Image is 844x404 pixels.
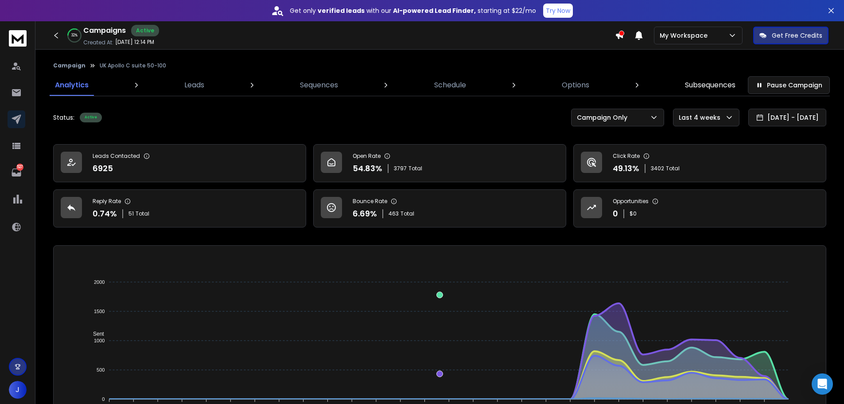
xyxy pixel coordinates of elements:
button: Get Free Credits [753,27,828,44]
tspan: 2000 [94,279,105,285]
span: 3797 [394,165,407,172]
p: 49.13 % [613,162,639,175]
p: My Workspace [660,31,711,40]
p: Leads Contacted [93,153,140,160]
p: Schedule [434,80,466,90]
tspan: 0 [102,396,105,402]
h1: Campaigns [83,25,126,36]
p: Get only with our starting at $22/mo [290,6,536,15]
p: 527 [16,164,23,171]
p: 0 [613,208,618,220]
button: Try Now [543,4,573,18]
span: 3402 [651,165,664,172]
p: Leads [184,80,204,90]
p: 0.74 % [93,208,117,220]
p: Reply Rate [93,198,121,205]
a: Subsequences [680,75,741,96]
p: Status: [53,113,74,122]
a: Bounce Rate6.69%463Total [313,189,566,227]
a: Sequences [295,75,343,96]
p: Try Now [546,6,570,15]
p: 32 % [71,33,78,38]
p: [DATE] 12:14 PM [115,39,154,46]
p: Sequences [300,80,338,90]
img: logo [9,30,27,47]
a: Reply Rate0.74%51Total [53,189,306,227]
p: Created At: [83,39,113,46]
span: Total [136,210,149,217]
span: Sent [86,331,104,337]
p: Get Free Credits [772,31,822,40]
p: Subsequences [685,80,735,90]
a: Opportunities0$0 [573,189,826,227]
button: Campaign [53,62,86,69]
span: Total [666,165,680,172]
p: $ 0 [630,210,637,217]
p: Campaign Only [577,113,631,122]
button: [DATE] - [DATE] [748,109,826,126]
p: 6925 [93,162,113,175]
a: Leads Contacted6925 [53,144,306,182]
p: 6.69 % [353,208,377,220]
span: Total [408,165,422,172]
a: Options [556,75,595,96]
tspan: 1000 [94,338,105,343]
p: Options [562,80,589,90]
p: Open Rate [353,153,381,160]
p: Last 4 weeks [679,113,724,122]
p: 54.83 % [353,162,382,175]
strong: AI-powered Lead Finder, [393,6,476,15]
p: Opportunities [613,198,649,205]
a: 527 [8,164,25,181]
div: Active [131,25,159,36]
p: Analytics [55,80,89,90]
a: Click Rate49.13%3402Total [573,144,826,182]
a: Open Rate54.83%3797Total [313,144,566,182]
a: Leads [179,75,210,96]
strong: verified leads [318,6,365,15]
button: Pause Campaign [748,76,830,94]
span: 463 [389,210,399,217]
button: J [9,381,27,399]
p: UK Apollo C suite 50-100 [100,62,166,69]
p: Bounce Rate [353,198,387,205]
tspan: 1500 [94,309,105,314]
a: Analytics [50,75,94,96]
tspan: 500 [97,367,105,373]
a: Schedule [429,75,471,96]
p: Click Rate [613,153,640,160]
div: Open Intercom Messenger [812,373,833,395]
div: Active [80,113,102,122]
span: Total [401,210,414,217]
span: 51 [128,210,134,217]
